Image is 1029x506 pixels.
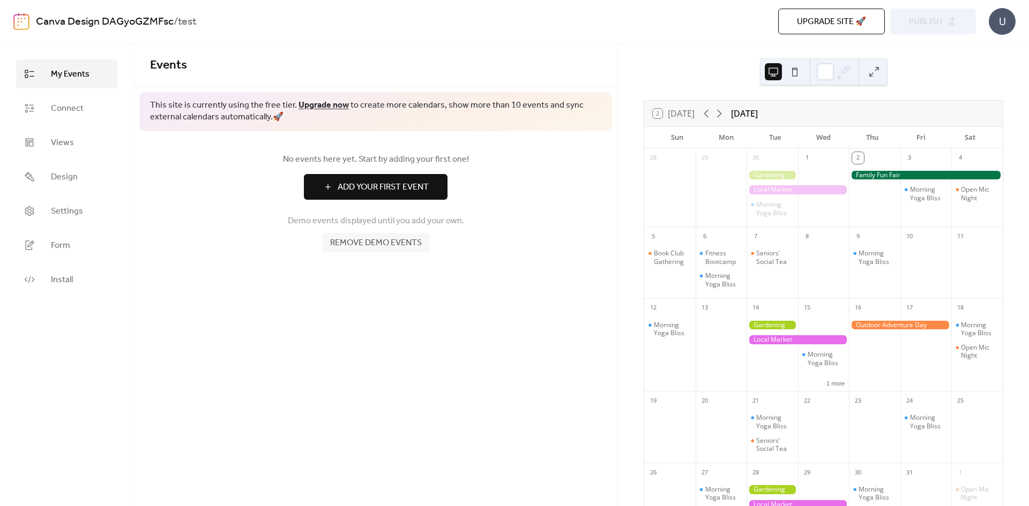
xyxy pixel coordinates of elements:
a: My Events [16,59,117,88]
div: Morning Yoga Bliss [849,249,900,266]
span: Install [51,274,73,286]
div: Morning Yoga Bliss [756,413,794,430]
div: 30 [750,152,762,164]
div: Morning Yoga Bliss [849,485,900,502]
div: Sun [653,127,702,148]
div: Seniors' Social Tea [756,249,794,266]
span: Demo events displayed until you add your own. [288,215,464,228]
div: Morning Yoga Bliss [644,321,696,337]
div: Book Club Gathering [654,249,691,266]
div: 30 [852,466,864,478]
div: Open Mic Night [961,485,998,502]
div: Morning Yoga Bliss [859,485,896,502]
span: This site is currently using the free tier. to create more calendars, show more than 10 events an... [150,100,601,124]
div: 20 [699,395,711,406]
div: 13 [699,302,711,314]
div: Morning Yoga Bliss [747,200,798,217]
div: 31 [904,466,915,478]
a: Views [16,128,117,157]
button: Upgrade site 🚀 [778,9,885,34]
div: 5 [647,230,659,242]
div: Morning Yoga Bliss [747,413,798,430]
div: 9 [852,230,864,242]
span: Remove demo events [330,237,422,250]
div: 2 [852,152,864,164]
div: 10 [904,230,915,242]
span: Form [51,239,70,252]
div: Morning Yoga Bliss [961,321,998,337]
div: Gardening Workshop [747,321,798,330]
div: Wed [799,127,848,148]
span: Add Your First Event [338,181,429,194]
span: My Events [51,68,90,81]
div: 17 [904,302,915,314]
div: Morning Yoga Bliss [798,350,849,367]
div: 12 [647,302,659,314]
img: logo [13,13,29,30]
div: 1 [801,152,813,164]
a: Canva Design DAGyoGZMFsc [36,12,174,32]
div: 19 [647,395,659,406]
a: Install [16,265,117,294]
div: 11 [955,230,966,242]
div: Morning Yoga Bliss [696,271,747,288]
div: Open Mic Night [951,343,1003,360]
div: Book Club Gathering [644,249,696,266]
div: 4 [955,152,966,164]
div: Gardening Workshop [747,171,798,180]
div: Local Market [747,185,849,194]
a: Add Your First Event [150,174,601,200]
div: Thu [848,127,897,148]
div: 22 [801,395,813,406]
div: Fitness Bootcamp [705,249,743,266]
span: No events here yet. Start by adding your first one! [150,153,601,166]
div: 25 [955,395,966,406]
div: Mon [702,127,750,148]
div: Morning Yoga Bliss [951,321,1003,337]
div: Morning Yoga Bliss [910,185,948,202]
div: Tue [750,127,799,148]
div: 18 [955,302,966,314]
div: Morning Yoga Bliss [705,485,743,502]
div: Seniors' Social Tea [747,249,798,266]
a: Design [16,162,117,191]
div: Open Mic Night [961,185,998,202]
span: Events [150,54,187,77]
div: Gardening Workshop [747,485,798,494]
span: Design [51,171,78,184]
div: 7 [750,230,762,242]
a: Connect [16,94,117,123]
div: 29 [801,466,813,478]
button: Add Your First Event [304,174,448,200]
span: Connect [51,102,84,115]
a: Form [16,231,117,260]
div: 1 [955,466,966,478]
div: 27 [699,466,711,478]
div: Morning Yoga Bliss [910,413,948,430]
div: Seniors' Social Tea [747,436,798,453]
button: Remove demo events [322,233,430,252]
div: Fri [897,127,945,148]
div: 24 [904,395,915,406]
span: Upgrade site 🚀 [797,16,866,28]
div: 15 [801,302,813,314]
div: Morning Yoga Bliss [654,321,691,337]
div: Morning Yoga Bliss [705,271,743,288]
b: test [178,12,197,32]
div: 28 [647,152,659,164]
div: 26 [647,466,659,478]
div: Morning Yoga Bliss [696,485,747,502]
b: / [174,12,178,32]
a: Settings [16,197,117,225]
div: 28 [750,466,762,478]
div: Fitness Bootcamp [696,249,747,266]
div: 29 [699,152,711,164]
div: Morning Yoga Bliss [900,413,952,430]
div: 23 [852,395,864,406]
div: 21 [750,395,762,406]
div: 8 [801,230,813,242]
div: Outdoor Adventure Day [849,321,951,330]
div: Morning Yoga Bliss [756,200,794,217]
div: Local Market [747,335,849,344]
div: 16 [852,302,864,314]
